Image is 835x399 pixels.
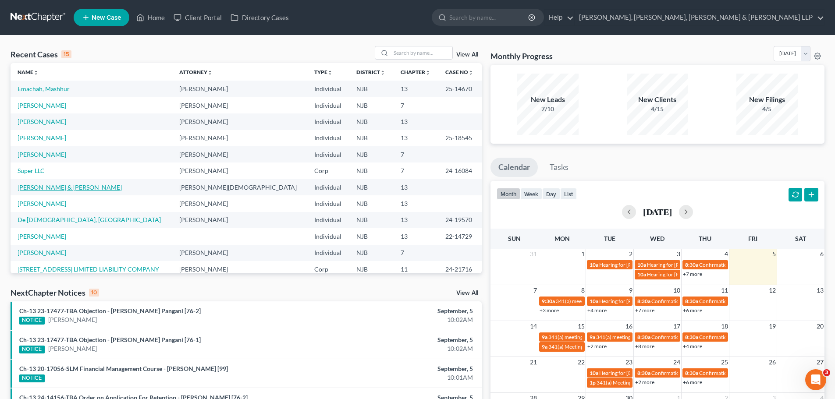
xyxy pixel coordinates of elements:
[172,130,307,146] td: [PERSON_NAME]
[19,374,45,382] div: NOTICE
[172,146,307,162] td: [PERSON_NAME]
[647,271,762,278] span: Hearing for [PERSON_NAME] & [PERSON_NAME]
[508,235,521,242] span: Sun
[401,69,430,75] a: Chapterunfold_more
[805,369,826,390] iframe: Intercom live chat
[647,261,715,268] span: Hearing for [PERSON_NAME]
[542,158,576,177] a: Tasks
[683,307,702,314] a: +6 more
[683,343,702,350] a: +4 more
[544,10,574,25] a: Help
[18,233,66,240] a: [PERSON_NAME]
[394,179,439,195] td: 13
[650,235,664,242] span: Wed
[172,81,307,97] td: [PERSON_NAME]
[597,379,682,386] span: 341(a) Meeting for [PERSON_NAME]
[349,146,394,162] td: NJB
[542,343,547,350] span: 9a
[438,162,482,179] td: 24-16084
[327,70,333,75] i: unfold_more
[172,212,307,228] td: [PERSON_NAME]
[438,261,482,277] td: 24-21716
[391,46,452,59] input: Search by name...
[637,271,646,278] span: 10a
[172,97,307,113] td: [PERSON_NAME]
[380,70,385,75] i: unfold_more
[307,228,350,244] td: Individual
[587,343,607,350] a: +2 more
[529,357,538,367] span: 21
[720,285,729,296] span: 11
[19,307,201,314] a: Ch-13 23-17477-TBA Objection - [PERSON_NAME] Pangani [76-2]
[226,10,293,25] a: Directory Cases
[590,261,598,268] span: 10a
[307,146,350,162] td: Individual
[468,70,473,75] i: unfold_more
[18,134,66,141] a: [PERSON_NAME]
[307,212,350,228] td: Individual
[816,357,824,367] span: 27
[307,113,350,130] td: Individual
[349,162,394,179] td: NJB
[349,212,394,228] td: NJB
[172,162,307,179] td: [PERSON_NAME]
[18,200,66,207] a: [PERSON_NAME]
[18,102,66,109] a: [PERSON_NAME]
[327,344,473,353] div: 10:02AM
[533,285,538,296] span: 7
[625,357,633,367] span: 23
[628,249,633,259] span: 2
[768,285,777,296] span: 12
[542,334,547,340] span: 9a
[771,249,777,259] span: 5
[590,370,598,376] span: 10a
[207,70,213,75] i: unfold_more
[349,81,394,97] td: NJB
[394,146,439,162] td: 7
[685,298,698,304] span: 8:30a
[48,315,97,324] a: [PERSON_NAME]
[683,271,702,277] a: +7 more
[11,287,99,298] div: NextChapter Notices
[768,357,777,367] span: 26
[425,70,430,75] i: unfold_more
[651,298,752,304] span: Confirmation Hearing for [PERSON_NAME]
[18,118,66,125] a: [PERSON_NAME]
[394,81,439,97] td: 13
[18,184,122,191] a: [PERSON_NAME] & [PERSON_NAME]
[327,307,473,315] div: September, 5
[11,49,71,60] div: Recent Cases
[307,179,350,195] td: Individual
[314,69,333,75] a: Typeunfold_more
[599,261,668,268] span: Hearing for [PERSON_NAME]
[699,370,799,376] span: Confirmation hearing for [PERSON_NAME]
[490,51,553,61] h3: Monthly Progress
[48,344,97,353] a: [PERSON_NAME]
[736,105,798,113] div: 4/5
[683,379,702,385] a: +6 more
[823,369,830,376] span: 3
[637,261,646,268] span: 10a
[685,334,698,340] span: 8:30a
[635,343,654,350] a: +8 more
[172,245,307,261] td: [PERSON_NAME]
[394,113,439,130] td: 13
[349,228,394,244] td: NJB
[637,334,650,340] span: 8:30a
[672,285,681,296] span: 10
[672,321,681,332] span: 17
[172,113,307,130] td: [PERSON_NAME]
[577,357,586,367] span: 22
[172,195,307,212] td: [PERSON_NAME]
[685,261,698,268] span: 8:30a
[18,69,39,75] a: Nameunfold_more
[18,216,161,223] a: De [DEMOGRAPHIC_DATA], [GEOGRAPHIC_DATA]
[720,321,729,332] span: 18
[542,188,560,200] button: day
[172,179,307,195] td: [PERSON_NAME][DEMOGRAPHIC_DATA]
[394,212,439,228] td: 13
[307,195,350,212] td: Individual
[307,261,350,277] td: Corp
[438,228,482,244] td: 22-14729
[172,261,307,277] td: [PERSON_NAME]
